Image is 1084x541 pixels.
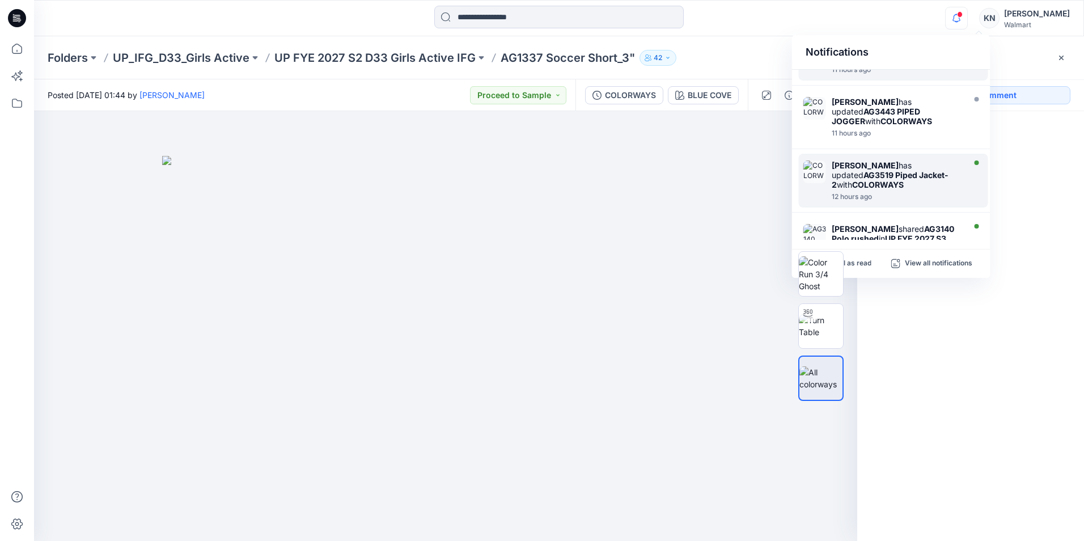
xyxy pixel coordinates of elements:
div: has updated with [832,97,962,126]
p: AG1337 Soccer Short_3" [501,50,635,66]
button: BLUE COVE [668,86,739,104]
div: KN [979,8,1000,28]
div: has updated with [832,160,962,189]
strong: COLORWAYS [852,180,904,189]
p: 42 [654,52,662,64]
img: Turn Table [799,314,843,338]
img: All colorways [799,366,842,390]
button: COLORWAYS [585,86,663,104]
p: View all notifications [905,259,972,269]
div: Monday, September 29, 2025 01:21 [832,193,962,201]
img: Color Run 3/4 Ghost [799,256,843,292]
strong: AG3519 Piped Jacket-2 [832,170,948,189]
a: [PERSON_NAME] [139,90,205,100]
a: UP FYE 2027 S2 D33 Girls Active IFG [274,50,476,66]
div: Walmart [1004,20,1070,29]
img: eyJhbGciOiJIUzI1NiIsImtpZCI6IjAiLCJzbHQiOiJzZXMiLCJ0eXAiOiJKV1QifQ.eyJkYXRhIjp7InR5cGUiOiJzdG9yYW... [162,156,729,541]
div: Monday, September 29, 2025 01:53 [832,129,962,137]
strong: AG3443 PIPED JOGGER [832,107,920,126]
a: Folders [48,50,88,66]
div: BLUE COVE [688,89,731,102]
img: COLORWAYS [803,160,826,183]
div: COLORWAYS [605,89,656,102]
strong: [PERSON_NAME] [832,97,899,107]
button: 42 [640,50,676,66]
span: Posted [DATE] 01:44 by [48,89,205,101]
strong: COLORWAYS [880,116,932,126]
div: shared in [832,224,962,253]
a: UP_IFG_D33_Girls Active [113,50,249,66]
div: Monday, September 29, 2025 02:35 [832,66,962,74]
strong: [PERSON_NAME] [832,224,899,234]
img: COLORWAYS [803,97,826,120]
strong: [PERSON_NAME] [832,160,899,170]
button: Details [780,86,798,104]
div: [PERSON_NAME] [1004,7,1070,20]
div: Notifications [792,35,990,70]
strong: UP FYE 2027 S3 D33 Girls Active IFG (Unknown) [832,234,954,253]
